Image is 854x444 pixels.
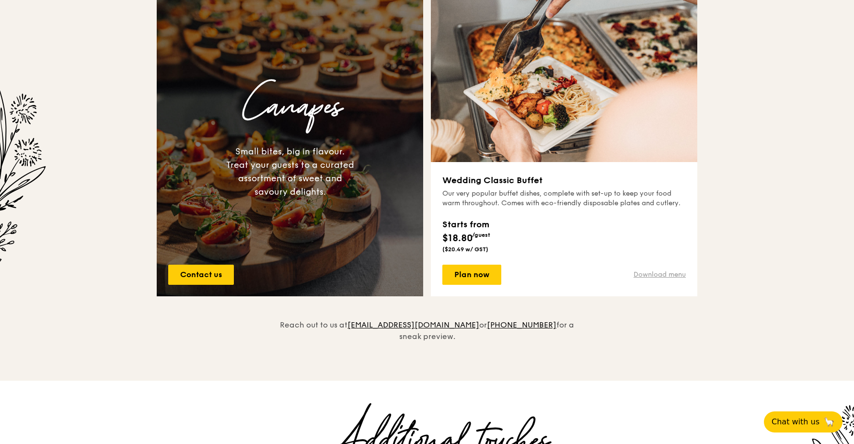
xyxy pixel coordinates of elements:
a: Download menu [634,270,686,280]
div: Reach out to us at or for a sneak preview. [274,296,580,342]
h3: Canapes [164,76,415,137]
a: Contact us [168,265,234,285]
a: [PHONE_NUMBER] [487,320,556,329]
div: Our very popular buffet dishes, complete with set-up to keep your food warm throughout. Comes wit... [442,189,686,208]
a: Plan now [442,265,501,285]
a: [EMAIL_ADDRESS][DOMAIN_NAME] [347,320,479,329]
span: 🦙 [823,416,835,428]
div: Starts from [442,218,490,231]
span: Chat with us [772,416,819,428]
span: /guest [472,232,490,238]
div: ($20.49 w/ GST) [442,245,490,253]
h3: Wedding Classic Buffet [442,174,686,187]
button: Chat with us🦙 [764,411,842,432]
div: Small bites, big in flavour. Treat your guests to a curated assortment of sweet and savoury delig... [226,145,354,199]
div: $18.80 [442,218,490,245]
